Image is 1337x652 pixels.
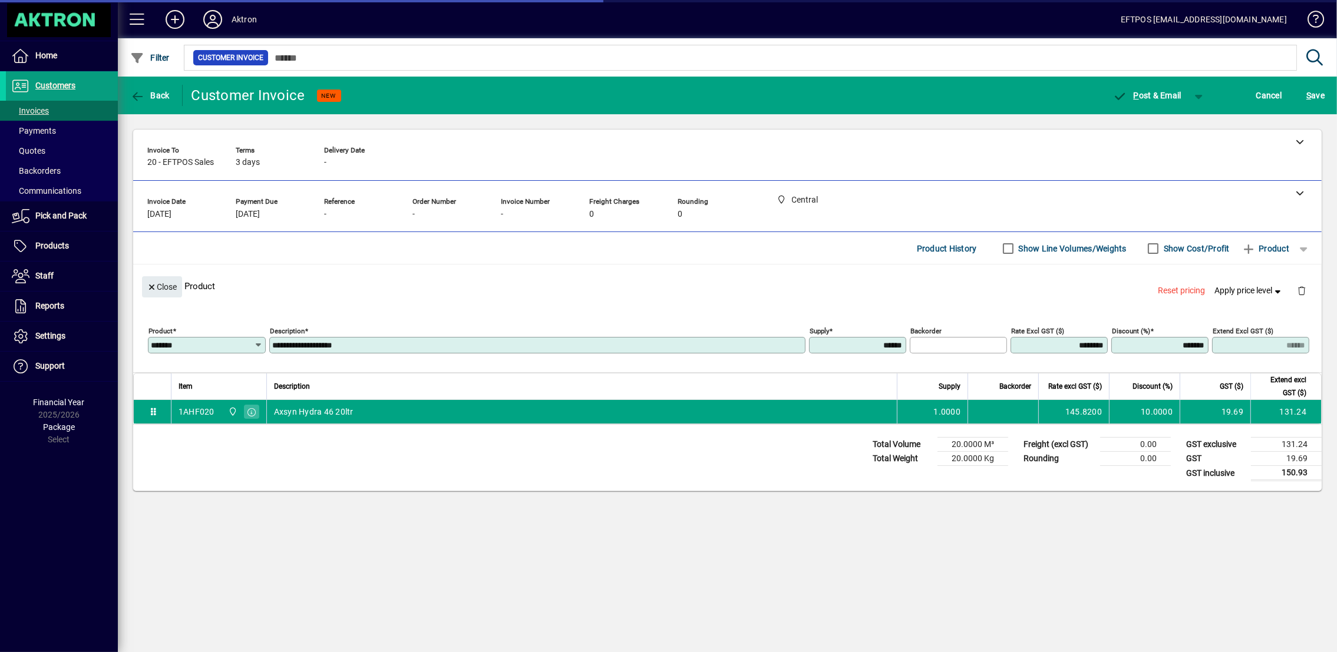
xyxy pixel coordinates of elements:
[1113,91,1181,100] span: ost & Email
[192,86,305,105] div: Customer Invoice
[939,380,960,393] span: Supply
[6,101,118,121] a: Invoices
[324,210,326,219] span: -
[179,406,214,418] div: 1AHF020
[1180,438,1251,452] td: GST exclusive
[35,211,87,220] span: Pick and Pack
[6,41,118,71] a: Home
[1306,86,1325,105] span: ave
[12,186,81,196] span: Communications
[1011,327,1064,335] mat-label: Rate excl GST ($)
[6,121,118,141] a: Payments
[1018,438,1100,452] td: Freight (excl GST)
[678,210,682,219] span: 0
[6,262,118,291] a: Staff
[274,380,310,393] span: Description
[12,166,61,176] span: Backorders
[12,126,56,135] span: Payments
[236,158,260,167] span: 3 days
[1215,284,1283,297] span: Apply price level
[6,322,118,351] a: Settings
[1100,452,1171,466] td: 0.00
[179,380,193,393] span: Item
[225,405,239,418] span: Central
[6,352,118,381] a: Support
[6,292,118,321] a: Reports
[130,91,170,100] span: Back
[147,158,214,167] span: 20 - EFTPOS Sales
[589,210,594,219] span: 0
[412,210,415,219] span: -
[1299,2,1322,41] a: Knowledge Base
[6,141,118,161] a: Quotes
[867,452,937,466] td: Total Weight
[12,146,45,155] span: Quotes
[12,106,49,115] span: Invoices
[147,277,177,297] span: Close
[198,52,263,64] span: Customer Invoice
[1253,85,1285,106] button: Cancel
[1134,91,1139,100] span: P
[910,327,942,335] mat-label: Backorder
[937,438,1008,452] td: 20.0000 M³
[1288,276,1316,305] button: Delete
[35,81,75,90] span: Customers
[274,406,354,418] span: Axsyn Hydra 46 20ltr
[130,53,170,62] span: Filter
[324,158,326,167] span: -
[1180,452,1251,466] td: GST
[1133,380,1173,393] span: Discount (%)
[232,10,257,29] div: Aktron
[1220,380,1243,393] span: GST ($)
[148,327,173,335] mat-label: Product
[1048,380,1102,393] span: Rate excl GST ($)
[35,51,57,60] span: Home
[35,271,54,280] span: Staff
[270,327,305,335] mat-label: Description
[133,264,1322,307] div: Product
[35,241,69,250] span: Products
[1258,373,1306,399] span: Extend excl GST ($)
[1018,452,1100,466] td: Rounding
[127,85,173,106] button: Back
[1046,406,1102,418] div: 145.8200
[1016,243,1127,254] label: Show Line Volumes/Weights
[118,85,183,106] app-page-header-button: Back
[1109,400,1180,423] td: 10.0000
[999,380,1031,393] span: Backorder
[1242,239,1289,258] span: Product
[147,210,171,219] span: [DATE]
[6,231,118,261] a: Products
[912,238,982,259] button: Product History
[139,281,185,292] app-page-header-button: Close
[194,9,232,30] button: Profile
[867,438,937,452] td: Total Volume
[1236,238,1295,259] button: Add product line item
[1251,452,1322,466] td: 19.69
[1256,86,1282,105] span: Cancel
[1121,10,1287,29] div: EFTPOS [EMAIL_ADDRESS][DOMAIN_NAME]
[35,331,65,340] span: Settings
[1180,400,1250,423] td: 19.69
[1303,85,1328,106] button: Save
[1306,91,1311,100] span: S
[6,201,118,231] a: Pick and Pack
[1251,466,1322,481] td: 150.93
[1251,438,1322,452] td: 131.24
[34,398,85,407] span: Financial Year
[937,452,1008,466] td: 20.0000 Kg
[6,181,118,201] a: Communications
[156,9,194,30] button: Add
[1288,285,1316,296] app-page-header-button: Delete
[1158,284,1206,297] span: Reset pricing
[236,210,260,219] span: [DATE]
[6,161,118,181] a: Backorders
[1180,466,1251,481] td: GST inclusive
[322,92,336,100] span: NEW
[142,276,182,297] button: Close
[127,47,173,68] button: Filter
[934,406,961,418] span: 1.0000
[43,422,75,432] span: Package
[1100,438,1171,452] td: 0.00
[501,210,503,219] span: -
